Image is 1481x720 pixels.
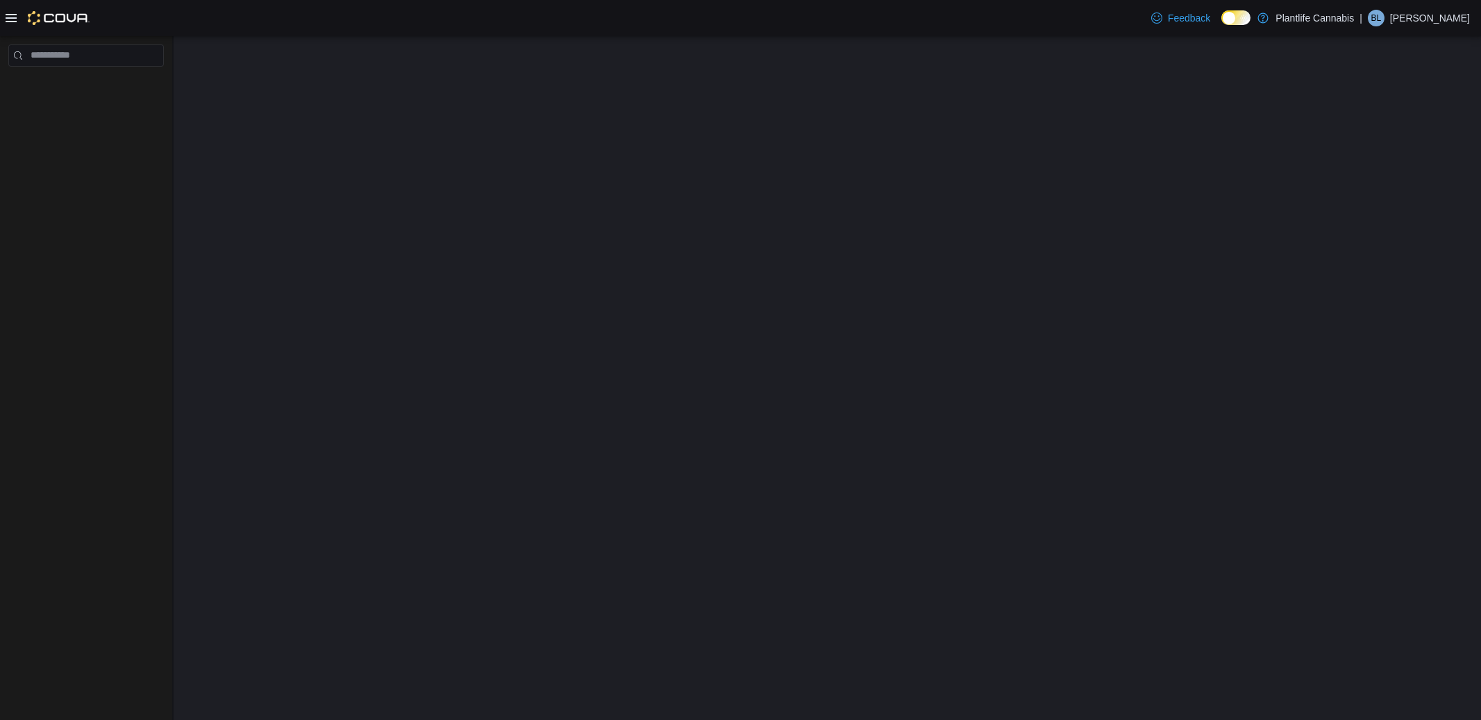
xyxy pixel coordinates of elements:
[1368,10,1384,26] div: Bruno Leest
[1390,10,1470,26] p: [PERSON_NAME]
[28,11,90,25] img: Cova
[1275,10,1354,26] p: Plantlife Cannabis
[1371,10,1382,26] span: BL
[1146,4,1216,32] a: Feedback
[1168,11,1210,25] span: Feedback
[8,69,164,103] nav: Complex example
[1221,25,1222,26] span: Dark Mode
[1359,10,1362,26] p: |
[1221,10,1250,25] input: Dark Mode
